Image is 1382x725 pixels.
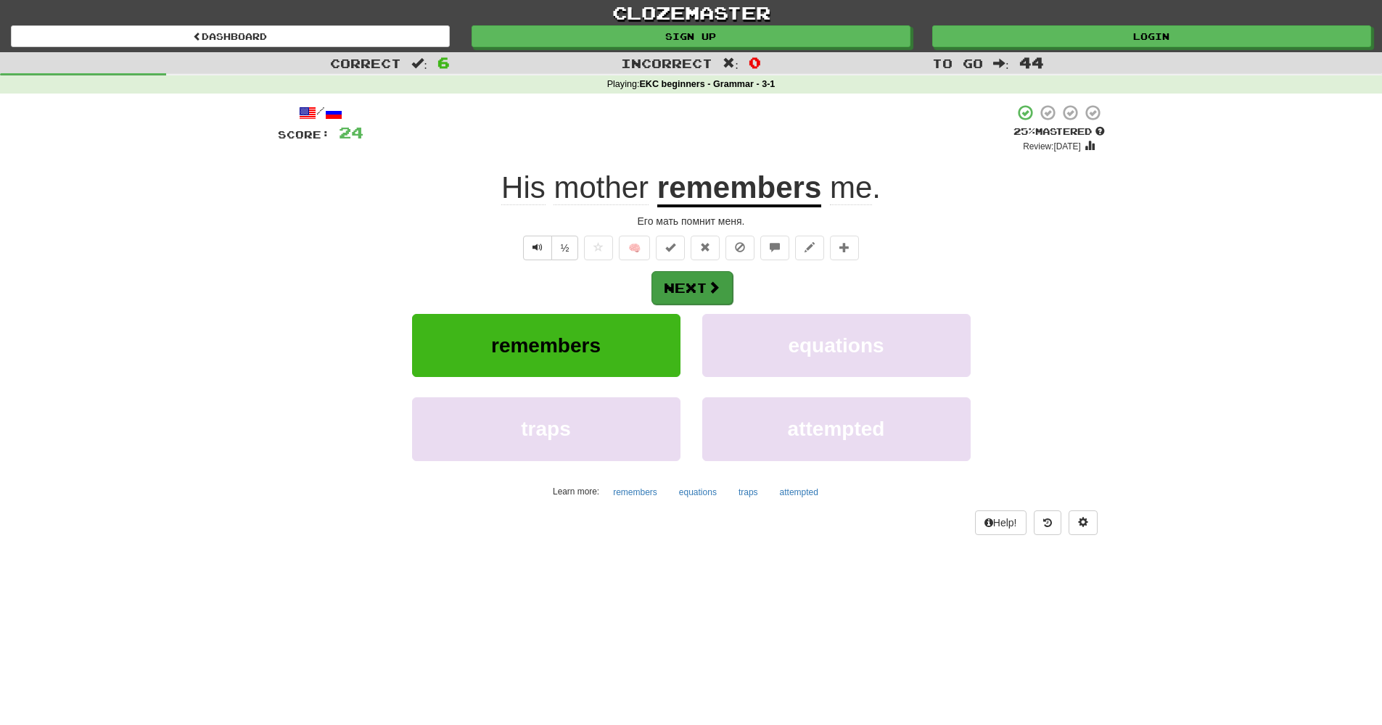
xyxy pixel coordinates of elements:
span: 0 [749,54,761,71]
a: Login [932,25,1371,47]
button: traps [731,481,766,503]
span: : [993,57,1009,70]
div: Mastered [1013,125,1105,138]
span: : [411,57,427,70]
span: 25 % [1013,125,1035,137]
span: : [723,57,739,70]
button: Reset to 0% Mastered (alt+r) [691,236,720,260]
button: 🧠 [619,236,650,260]
button: Edit sentence (alt+d) [795,236,824,260]
span: Score: [278,128,330,141]
button: Ignore sentence (alt+i) [725,236,754,260]
button: equations [671,481,725,503]
span: . [821,170,881,205]
span: attempted [788,418,885,440]
button: attempted [702,397,971,460]
div: Text-to-speech controls [520,236,579,260]
span: 44 [1019,54,1044,71]
div: / [278,104,363,122]
span: equations [788,334,884,357]
button: Play sentence audio (ctl+space) [523,236,552,260]
span: remembers [491,334,601,357]
button: equations [702,314,971,377]
button: Round history (alt+y) [1034,510,1061,535]
span: 24 [339,123,363,141]
button: remembers [605,481,665,503]
button: Next [651,271,733,304]
button: Add to collection (alt+a) [830,236,859,260]
strong: EKC beginners - Grammar - 3-1 [639,79,775,89]
button: Discuss sentence (alt+u) [760,236,789,260]
small: Learn more: [553,486,599,497]
span: me [830,170,872,205]
button: attempted [772,481,826,503]
div: Его мать помнит меня. [278,214,1105,228]
span: mother [554,170,649,205]
span: His [501,170,546,205]
span: traps [521,418,570,440]
u: remembers [657,170,821,207]
button: Help! [975,510,1027,535]
span: Incorrect [621,56,712,70]
button: traps [412,397,680,460]
button: remembers [412,314,680,377]
button: Set this sentence to 100% Mastered (alt+m) [656,236,685,260]
span: Correct [330,56,401,70]
button: ½ [551,236,579,260]
a: Dashboard [11,25,450,47]
small: Review: [DATE] [1023,141,1081,152]
span: 6 [437,54,450,71]
a: Sign up [472,25,910,47]
span: To go [932,56,983,70]
button: Favorite sentence (alt+f) [584,236,613,260]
